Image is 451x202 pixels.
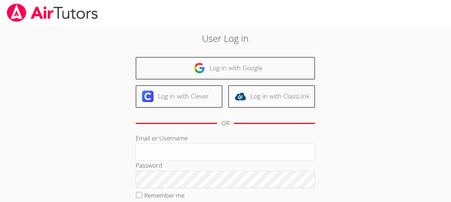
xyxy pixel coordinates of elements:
[221,118,230,129] div: OR
[136,85,222,108] a: Log in with Clever
[6,4,99,22] img: airtutors_banner-c4298cdbf04f3fff15de1276eac7730deb9818008684d7c2e4769d2f7ddbe033.png
[136,161,162,169] label: Password
[194,62,205,74] img: google-logo-50288ca7cdecda66e5e0955fdab243c47b7ad437acaf1139b6f446037453330a.svg
[104,32,347,45] h2: User Log in
[235,91,246,102] img: classlink-logo-d6bb404cc1216ec64c9a2012d9dc4662098be43eaf13dc465df04b49fa7ab582.svg
[136,134,188,142] label: Email or Username
[144,191,184,199] label: Remember me
[136,57,315,80] a: Log in with Google
[228,85,315,108] a: Log in with ClassLink
[142,91,154,102] img: clever-logo-6eab21bc6e7a338710f1a6ff85c0baf02591cd810cc4098c63d3a4b26e2feb20.svg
